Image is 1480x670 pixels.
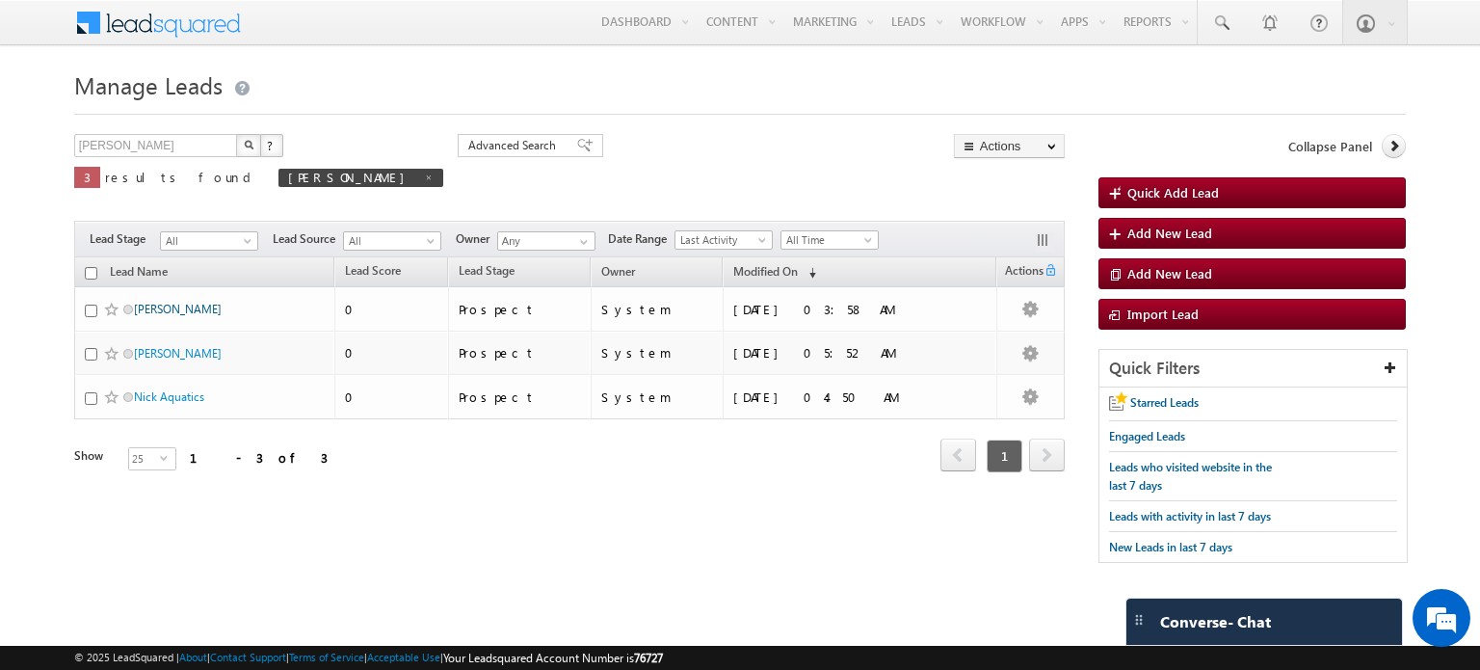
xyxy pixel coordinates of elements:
[343,231,441,251] a: All
[675,231,767,249] span: Last Activity
[468,137,562,154] span: Advanced Search
[1288,138,1372,155] span: Collapse Panel
[134,389,204,404] a: Nick Aquatics
[267,137,276,153] span: ?
[459,263,515,278] span: Lead Stage
[74,69,223,100] span: Manage Leads
[345,344,440,362] div: 0
[987,440,1022,472] span: 1
[733,389,988,406] div: [DATE] 04:50 AM
[134,302,222,316] a: [PERSON_NAME]
[601,344,715,362] div: System
[733,264,798,279] span: Modified On
[459,344,582,362] div: Prospect
[1099,350,1407,388] div: Quick Filters
[459,389,582,406] div: Prospect
[443,651,663,665] span: Your Leadsquared Account Number is
[260,134,283,157] button: ?
[449,260,524,285] a: Lead Stage
[1127,184,1219,201] span: Quick Add Lead
[733,344,988,362] div: [DATE] 05:52 AM
[733,301,988,318] div: [DATE] 03:58 AM
[1127,265,1212,281] span: Add New Lead
[1130,395,1199,410] span: Starred Leads
[335,260,410,285] a: Lead Score
[90,230,160,248] span: Lead Stage
[1029,441,1065,471] a: next
[190,446,328,469] div: 1 - 3 of 3
[724,260,826,285] a: Modified On (sorted descending)
[801,265,816,281] span: (sorted descending)
[134,346,222,361] a: [PERSON_NAME]
[781,231,873,249] span: All Time
[608,230,674,248] span: Date Range
[129,448,160,469] span: 25
[954,134,1065,158] button: Actions
[105,169,258,185] span: results found
[674,230,773,250] a: Last Activity
[940,441,976,471] a: prev
[345,301,440,318] div: 0
[74,649,663,667] span: © 2025 LeadSquared | | | | |
[160,231,258,251] a: All
[1109,540,1232,554] span: New Leads in last 7 days
[289,651,364,663] a: Terms of Service
[1029,439,1065,471] span: next
[569,232,594,252] a: Show All Items
[161,232,252,250] span: All
[160,453,175,462] span: select
[459,301,582,318] div: Prospect
[1109,509,1271,523] span: Leads with activity in last 7 days
[1127,225,1212,241] span: Add New Lead
[210,651,286,663] a: Contact Support
[344,232,436,250] span: All
[780,230,879,250] a: All Time
[244,140,253,149] img: Search
[345,389,440,406] div: 0
[1109,460,1272,493] span: Leads who visited website in the last 7 days
[497,231,595,251] input: Type to Search
[345,263,401,278] span: Lead Score
[84,169,91,185] span: 3
[74,447,113,465] div: Show
[601,389,715,406] div: System
[456,230,497,248] span: Owner
[601,301,715,318] div: System
[601,264,635,279] span: Owner
[288,169,414,185] span: [PERSON_NAME]
[1109,429,1185,443] span: Engaged Leads
[273,230,343,248] span: Lead Source
[1160,613,1271,630] span: Converse - Chat
[634,651,663,665] span: 76727
[179,651,207,663] a: About
[367,651,440,663] a: Acceptable Use
[1127,306,1199,322] span: Import Lead
[940,439,976,471] span: prev
[1131,612,1147,628] img: carter-drag
[997,260,1044,285] span: Actions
